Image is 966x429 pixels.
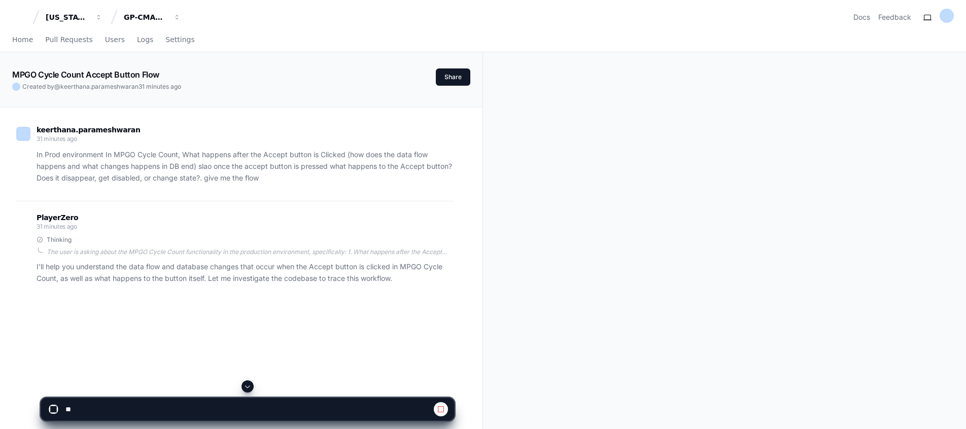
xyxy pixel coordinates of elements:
span: 31 minutes ago [37,135,77,142]
span: @ [54,83,60,90]
div: [US_STATE] Pacific [46,12,89,22]
p: I'll help you understand the data flow and database changes that occur when the Accept button is ... [37,261,454,284]
button: [US_STATE] Pacific [42,8,107,26]
span: Created by [22,83,181,91]
a: Pull Requests [45,28,92,52]
span: 31 minutes ago [37,223,77,230]
a: Users [105,28,125,52]
span: Logs [137,37,153,43]
span: Home [12,37,33,43]
span: Settings [165,37,194,43]
span: PlayerZero [37,214,78,221]
span: Pull Requests [45,37,92,43]
span: keerthana.parameshwaran [37,126,141,134]
span: 31 minutes ago [139,83,181,90]
a: Home [12,28,33,52]
button: Share [436,68,470,86]
app-text-character-animate: MPGO Cycle Count Accept Button Flow [12,69,159,80]
a: Logs [137,28,153,52]
button: Feedback [878,12,911,22]
button: GP-CMAG-MP2 [120,8,185,26]
span: Users [105,37,125,43]
span: Thinking [47,236,72,244]
div: GP-CMAG-MP2 [124,12,167,22]
p: In Prod environment In MPGO Cycle Count, What happens after the Accept button is Clicked (how doe... [37,149,454,184]
div: The user is asking about the MPGO Cycle Count functionality in the production environment, specif... [47,248,454,256]
span: keerthana.parameshwaran [60,83,139,90]
a: Docs [853,12,870,22]
a: Settings [165,28,194,52]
